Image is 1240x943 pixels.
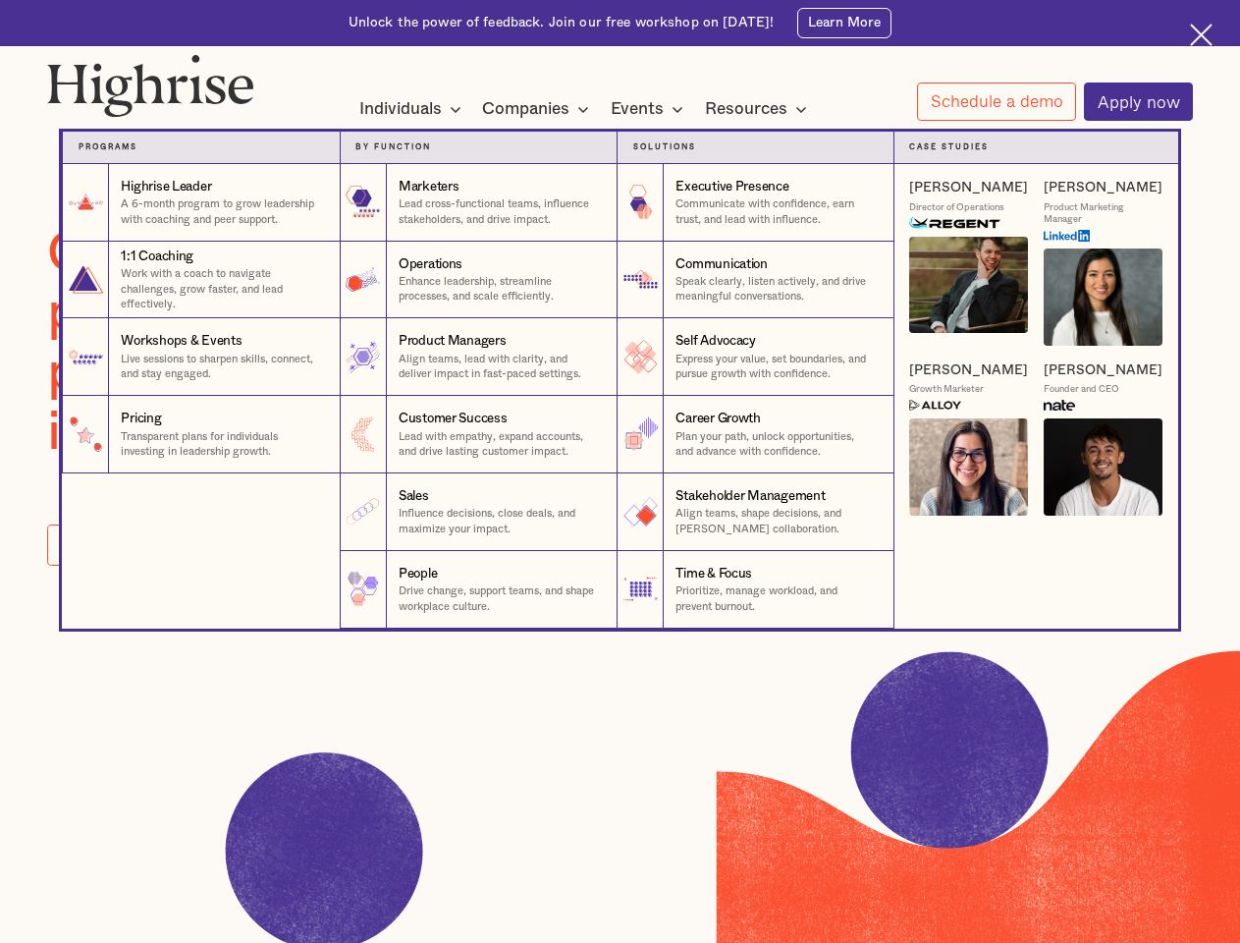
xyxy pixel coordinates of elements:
a: [PERSON_NAME] [1044,361,1162,379]
div: Companies [482,97,595,121]
div: Time & Focus [675,565,752,583]
p: Prioritize, manage workload, and prevent burnout. [675,583,877,614]
strong: Solutions [633,143,696,151]
a: Customer SuccessLead with empathy, expand accounts, and drive lasting customer impact. [340,396,617,473]
div: Marketers [399,178,459,196]
strong: Case Studies [909,143,989,151]
p: Align teams, shape decisions, and [PERSON_NAME] collaboration. [675,506,877,536]
a: Learn More [797,8,891,38]
p: Transparent plans for individuals investing in leadership growth. [121,429,323,460]
a: PricingTransparent plans for individuals investing in leadership growth. [62,396,339,473]
a: Stakeholder ManagementAlign teams, shape decisions, and [PERSON_NAME] collaboration. [617,473,893,551]
a: 1:1 CoachingWork with a coach to navigate challenges, grow faster, and lead effectively. [62,242,339,319]
div: Director of Operations [909,201,1004,214]
a: Executive PresenceCommunicate with confidence, earn trust, and lead with influence. [617,164,893,242]
strong: Programs [79,143,137,151]
div: Individuals [359,97,442,121]
div: Resources [705,97,813,121]
a: Workshops & EventsLive sessions to sharpen skills, connect, and stay engaged. [62,318,339,396]
p: Speak clearly, listen actively, and drive meaningful conversations. [675,274,877,305]
a: MarketersLead cross-functional teams, influence stakeholders, and drive impact. [340,164,617,242]
div: Pricing [121,410,161,428]
div: Customer Success [399,410,508,428]
div: Highrise Leader [121,178,211,196]
strong: by function [355,143,431,151]
p: Lead cross-functional teams, influence stakeholders, and drive impact. [399,196,601,227]
div: Executive Presence [675,178,788,196]
img: Highrise logo [47,54,254,117]
p: Live sessions to sharpen skills, connect, and stay engaged. [121,352,323,382]
a: PeopleDrive change, support teams, and shape workplace culture. [340,551,617,629]
div: Resources [705,97,787,121]
div: Companies [482,97,569,121]
a: Career GrowthPlan your path, unlock opportunities, and advance with confidence. [617,396,893,473]
div: Career Growth [675,410,761,428]
div: Events [611,97,664,121]
div: Unlock the power of feedback. Join our free workshop on [DATE]! [349,14,775,32]
div: Communication [675,255,768,274]
div: 1:1 Coaching [121,248,193,266]
a: Product ManagersAlign teams, lead with clarity, and deliver impact in fast-paced settings. [340,318,617,396]
p: Lead with empathy, expand accounts, and drive lasting customer impact. [399,429,601,460]
img: Cross icon [1190,24,1213,46]
a: OperationsEnhance leadership, streamline processes, and scale efficiently. [340,242,617,319]
p: A 6-month program to grow leadership with coaching and peer support. [121,196,323,227]
p: Drive change, support teams, and shape workplace culture. [399,583,601,614]
div: Growth Marketer [909,383,984,396]
a: [PERSON_NAME] [909,179,1028,196]
div: Founder and CEO [1044,383,1119,396]
div: Product Managers [399,332,507,351]
p: Work with a coach to navigate challenges, grow faster, and lead effectively. [121,266,323,311]
div: Individuals [359,97,467,121]
p: Influence decisions, close deals, and maximize your impact. [399,506,601,536]
nav: Individuals [30,100,1209,628]
div: Operations [399,255,462,274]
div: Self Advocacy [675,332,756,351]
a: Highrise LeaderA 6-month program to grow leadership with coaching and peer support. [62,164,339,242]
div: Workshops & Events [121,332,242,351]
p: Plan your path, unlock opportunities, and advance with confidence. [675,429,877,460]
a: Self AdvocacyExpress your value, set boundaries, and pursue growth with confidence. [617,318,893,396]
p: Enhance leadership, streamline processes, and scale efficiently. [399,274,601,305]
a: [PERSON_NAME] [909,361,1028,379]
a: CommunicationSpeak clearly, listen actively, and drive meaningful conversations. [617,242,893,319]
div: People [399,565,437,583]
div: Product Marketing Manager [1044,201,1162,226]
div: Sales [399,487,429,506]
a: [PERSON_NAME] [1044,179,1162,196]
p: Communicate with confidence, earn trust, and lead with influence. [675,196,877,227]
div: Stakeholder Management [675,487,825,506]
div: Events [611,97,689,121]
a: Time & FocusPrioritize, manage workload, and prevent burnout. [617,551,893,629]
p: Align teams, lead with clarity, and deliver impact in fast-paced settings. [399,352,601,382]
a: SalesInfluence decisions, close deals, and maximize your impact. [340,473,617,551]
a: Schedule a demo [917,83,1076,121]
p: Express your value, set boundaries, and pursue growth with confidence. [675,352,877,382]
a: Apply now [1084,83,1193,121]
